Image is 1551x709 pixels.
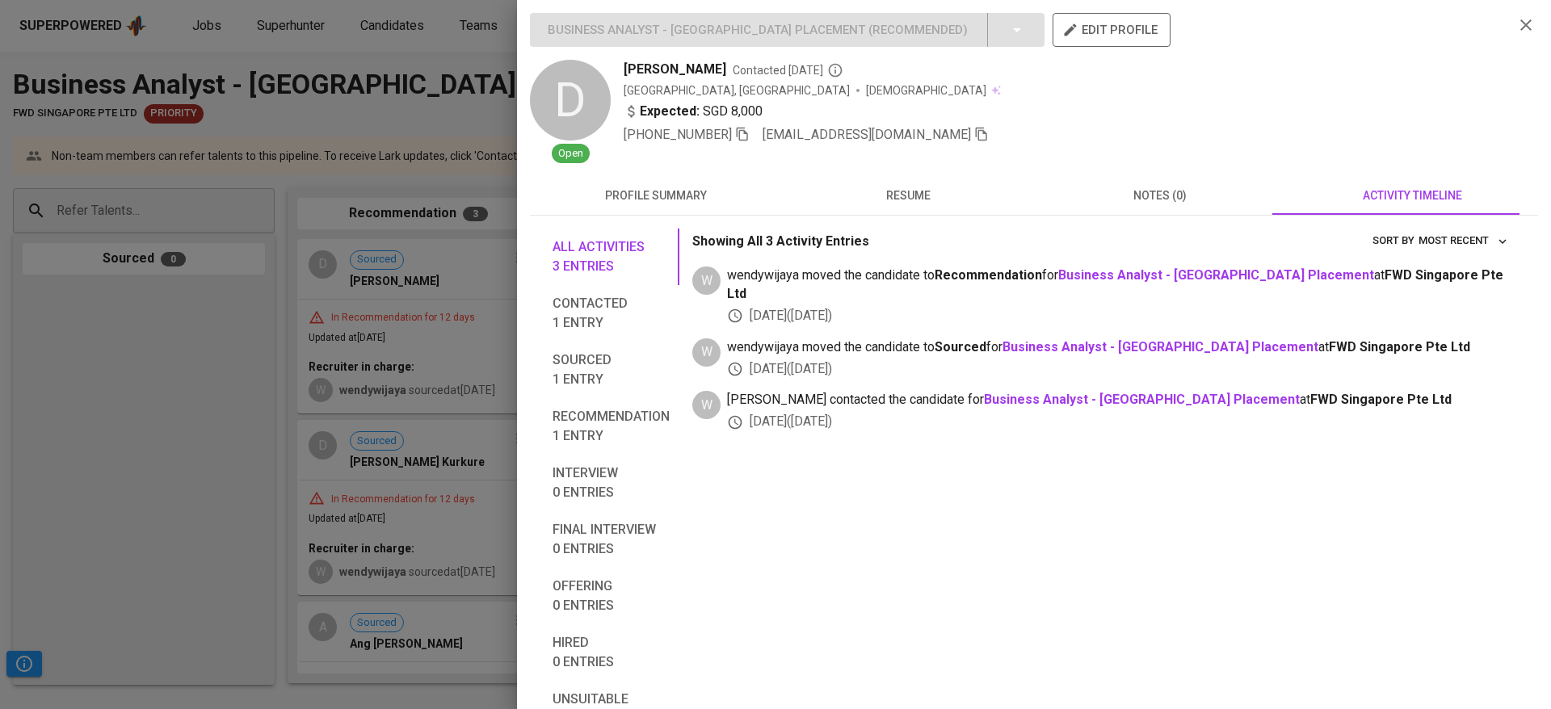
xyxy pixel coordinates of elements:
div: W [692,391,721,419]
span: Contacted [DATE] [733,62,843,78]
span: Sourced 1 entry [553,350,670,389]
button: edit profile [1053,13,1171,47]
span: All activities 3 entries [553,237,670,276]
b: Expected: [640,102,700,121]
span: Interview 0 entries [553,464,670,502]
b: Sourced [935,339,986,354]
span: [PERSON_NAME] contacted the candidate for at [727,391,1512,409]
p: Showing All 3 Activity Entries [692,232,869,251]
div: [DATE] ( [DATE] ) [727,360,1512,379]
span: wendywijaya moved the candidate to for at [727,266,1512,304]
span: Offering 0 entries [553,577,670,615]
span: sort by [1372,234,1414,246]
span: FWD Singapore Pte Ltd [727,267,1503,301]
span: Final interview 0 entries [553,520,670,559]
span: edit profile [1066,19,1158,40]
span: Open [552,146,590,162]
span: [EMAIL_ADDRESS][DOMAIN_NAME] [763,127,971,142]
span: activity timeline [1296,186,1528,206]
span: [PERSON_NAME] [624,60,726,79]
div: W [692,338,721,367]
svg: By Batam recruiter [827,62,843,78]
div: [DATE] ( [DATE] ) [727,307,1512,325]
b: Recommendation [935,267,1042,283]
span: profile summary [540,186,772,206]
span: FWD Singapore Pte Ltd [1329,339,1470,354]
button: sort by [1414,229,1512,254]
span: Recommendation 1 entry [553,407,670,446]
a: Business Analyst - [GEOGRAPHIC_DATA] Placement [1002,339,1318,354]
a: Business Analyst - [GEOGRAPHIC_DATA] Placement [984,392,1300,407]
span: Contacted 1 entry [553,294,670,333]
span: Most Recent [1419,232,1508,250]
a: Business Analyst - [GEOGRAPHIC_DATA] Placement [1058,267,1374,283]
span: wendywijaya moved the candidate to for at [727,338,1512,357]
div: [DATE] ( [DATE] ) [727,413,1512,431]
div: SGD 8,000 [624,102,763,121]
div: [GEOGRAPHIC_DATA], [GEOGRAPHIC_DATA] [624,82,850,99]
span: [PHONE_NUMBER] [624,127,732,142]
span: FWD Singapore Pte Ltd [1310,392,1452,407]
div: W [692,266,721,295]
a: edit profile [1053,23,1171,36]
span: resume [792,186,1024,206]
div: D [530,60,611,141]
span: Hired 0 entries [553,633,670,672]
span: [DEMOGRAPHIC_DATA] [866,82,989,99]
span: notes (0) [1044,186,1276,206]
